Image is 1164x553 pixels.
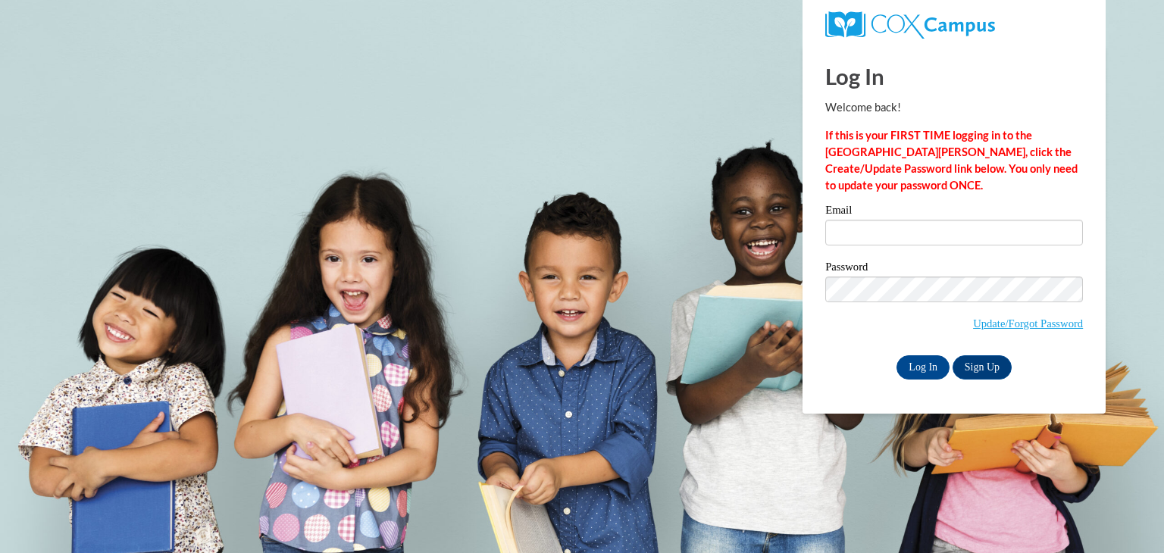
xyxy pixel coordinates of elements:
[825,205,1083,220] label: Email
[825,61,1083,92] h1: Log In
[825,11,1083,39] a: COX Campus
[825,129,1078,192] strong: If this is your FIRST TIME logging in to the [GEOGRAPHIC_DATA][PERSON_NAME], click the Create/Upd...
[896,355,950,380] input: Log In
[953,355,1012,380] a: Sign Up
[825,99,1083,116] p: Welcome back!
[825,11,995,39] img: COX Campus
[825,261,1083,276] label: Password
[973,317,1083,330] a: Update/Forgot Password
